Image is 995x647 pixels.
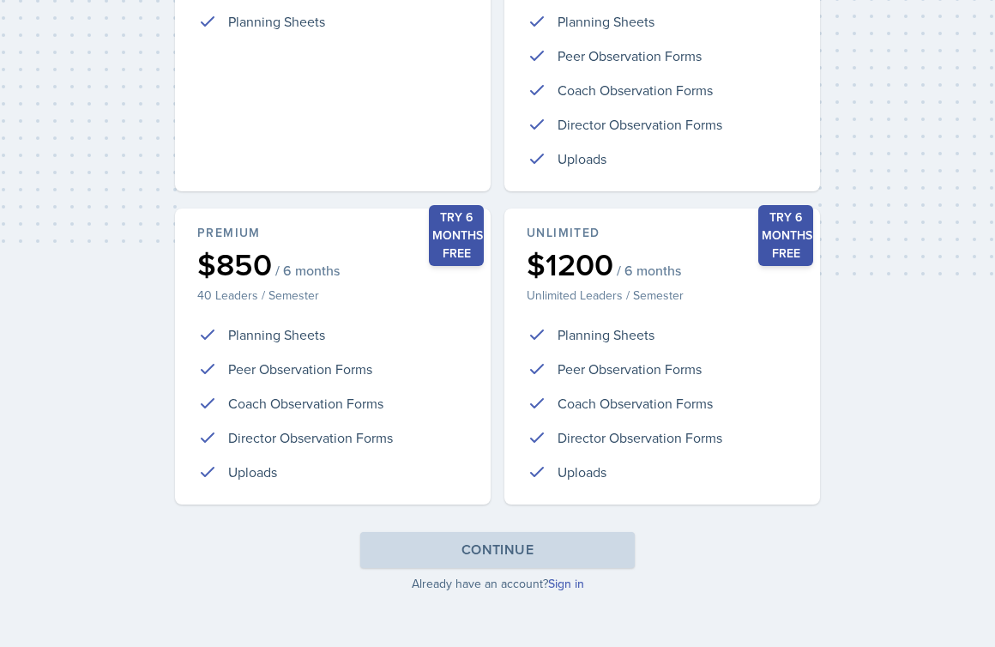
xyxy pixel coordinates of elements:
div: Premium [197,224,468,242]
a: Sign in [548,575,584,592]
div: Try 6 months free [429,205,484,266]
p: Already have an account? [175,575,820,592]
button: Continue [360,532,635,568]
p: Director Observation Forms [228,427,393,448]
span: / 6 months [275,262,340,279]
p: Director Observation Forms [558,114,722,135]
p: Planning Sheets [228,324,325,345]
p: Planning Sheets [558,324,654,345]
p: Peer Observation Forms [558,359,702,379]
p: Uploads [558,148,606,169]
p: Coach Observation Forms [558,393,713,414]
p: Planning Sheets [228,11,325,32]
p: Peer Observation Forms [558,45,702,66]
div: $1200 [527,249,798,280]
div: Try 6 months free [758,205,813,266]
span: / 6 months [617,262,681,279]
div: $850 [197,249,468,280]
p: Uploads [558,462,606,482]
p: Peer Observation Forms [228,359,372,379]
p: Director Observation Forms [558,427,722,448]
p: Unlimited Leaders / Semester [527,287,798,304]
div: Unlimited [527,224,798,242]
p: 40 Leaders / Semester [197,287,468,304]
div: Continue [461,540,534,560]
p: Coach Observation Forms [228,393,383,414]
p: Planning Sheets [558,11,654,32]
p: Coach Observation Forms [558,80,713,100]
p: Uploads [228,462,277,482]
